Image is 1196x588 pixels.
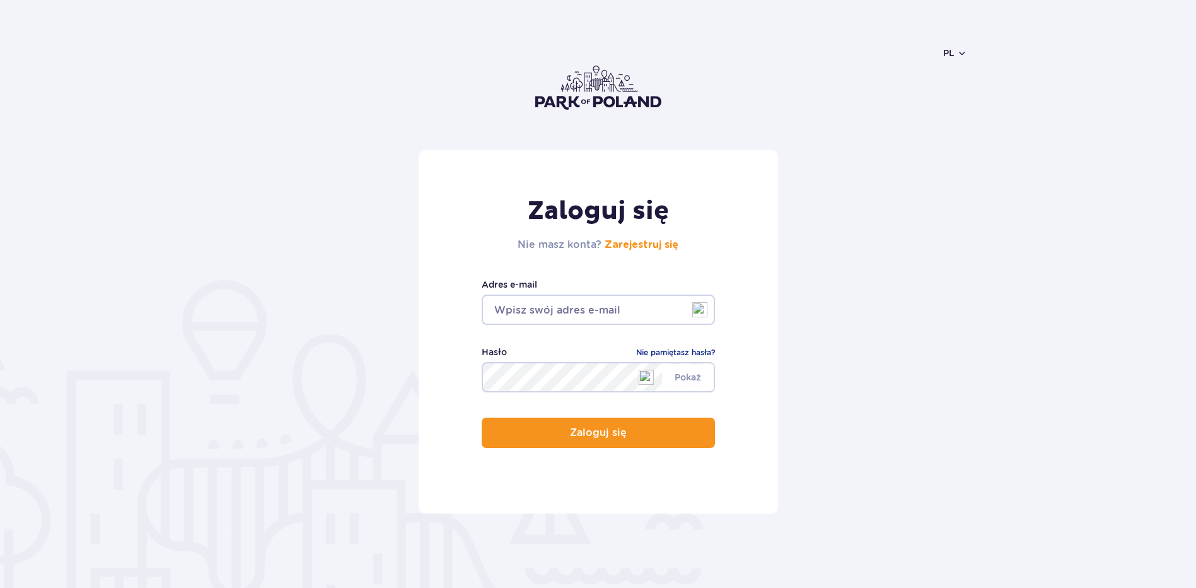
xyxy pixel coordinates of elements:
label: Adres e-mail [482,278,715,291]
input: Wpisz swój adres e-mail [482,295,715,325]
img: Park of Poland logo [535,66,661,110]
p: Zaloguj się [570,427,627,438]
a: Zarejestruj się [605,240,678,250]
img: npw-badge-icon-locked.svg [692,302,707,317]
label: Hasło [482,345,507,359]
a: Nie pamiętasz hasła? [636,346,715,359]
h1: Zaloguj się [518,196,678,227]
button: pl [943,47,967,59]
img: npw-badge-icon-locked.svg [639,370,654,385]
span: Pokaż [662,364,714,391]
h2: Nie masz konta? [518,237,678,252]
button: Zaloguj się [482,418,715,448]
